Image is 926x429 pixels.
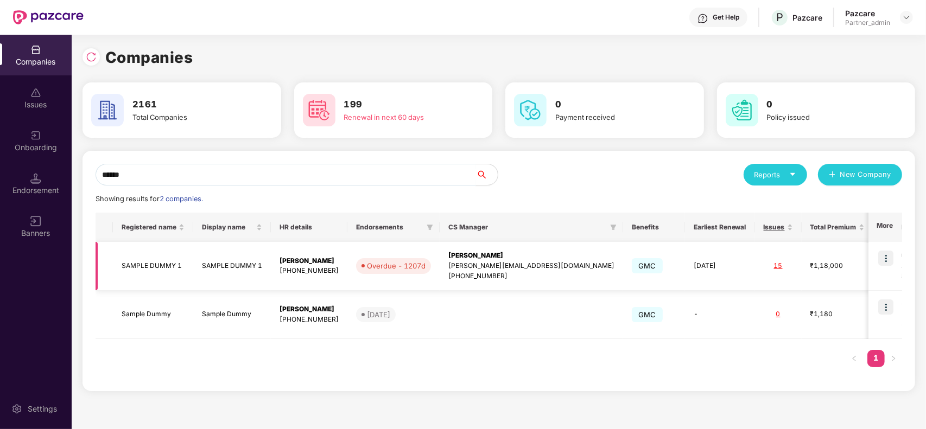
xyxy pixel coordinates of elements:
div: [PHONE_NUMBER] [280,315,339,325]
button: plusNew Company [818,164,902,185]
td: Sample Dummy [193,291,271,340]
span: Registered name [122,223,176,232]
div: Total Companies [132,112,250,123]
img: svg+xml;base64,PHN2ZyB3aWR0aD0iMTQuNSIgaGVpZ2h0PSIxNC41IiB2aWV3Qm94PSIwIDAgMTYgMTYiIGZpbGw9Im5vbm... [30,173,41,184]
span: Showing results for [96,195,203,203]
img: New Pazcare Logo [13,10,84,24]
div: Reports [754,169,796,180]
th: Registered name [113,213,193,242]
h3: 199 [344,98,462,112]
th: HR details [271,213,347,242]
img: svg+xml;base64,PHN2ZyB3aWR0aD0iMTYiIGhlaWdodD0iMTYiIHZpZXdCb3g9IjAgMCAxNiAxNiIgZmlsbD0ibm9uZSIgeG... [30,216,41,227]
th: Issues [755,213,802,242]
img: svg+xml;base64,PHN2ZyBpZD0iRHJvcGRvd24tMzJ4MzIiIHhtbG5zPSJodHRwOi8vd3d3LnczLm9yZy8yMDAwL3N2ZyIgd2... [902,13,911,22]
span: filter [610,224,617,230]
div: Pazcare [792,12,822,23]
img: svg+xml;base64,PHN2ZyB4bWxucz0iaHR0cDovL3d3dy53My5vcmcvMjAwMC9zdmciIHdpZHRoPSI2MCIgaGVpZ2h0PSI2MC... [726,94,758,126]
div: Policy issued [767,112,885,123]
th: More [868,213,902,242]
div: [PERSON_NAME] [280,256,339,266]
td: [DATE] [685,242,755,291]
span: search [475,170,498,179]
a: 1 [867,350,885,366]
th: Earliest Renewal [685,213,755,242]
img: svg+xml;base64,PHN2ZyBpZD0iUmVsb2FkLTMyeDMyIiB4bWxucz0iaHR0cDovL3d3dy53My5vcmcvMjAwMC9zdmciIHdpZH... [86,52,97,62]
div: 0 [764,309,793,319]
h3: 0 [555,98,673,112]
div: 15 [764,261,793,271]
span: P [776,11,783,24]
img: icon [878,251,893,266]
div: ₹1,18,000 [810,261,865,271]
div: Partner_admin [845,18,890,27]
div: [DATE] [367,309,390,320]
li: Next Page [885,350,902,367]
span: 2 companies. [160,195,203,203]
h3: 0 [767,98,885,112]
span: Total Premium [810,223,857,232]
li: Previous Page [846,350,863,367]
h1: Companies [105,46,193,69]
div: [PERSON_NAME] [448,251,614,261]
button: right [885,350,902,367]
span: caret-down [789,171,796,178]
th: Total Premium [802,213,873,242]
img: icon [878,299,893,315]
span: GMC [632,307,663,322]
img: svg+xml;base64,PHN2ZyB3aWR0aD0iMjAiIGhlaWdodD0iMjAiIHZpZXdCb3g9IjAgMCAyMCAyMCIgZmlsbD0ibm9uZSIgeG... [30,130,41,141]
span: filter [608,221,619,234]
div: Pazcare [845,8,890,18]
div: ₹1,180 [810,309,865,319]
img: svg+xml;base64,PHN2ZyBpZD0iSGVscC0zMngzMiIgeG1sbnM9Imh0dHA6Ly93d3cudzMub3JnLzIwMDAvc3ZnIiB3aWR0aD... [697,13,708,24]
img: svg+xml;base64,PHN2ZyB4bWxucz0iaHR0cDovL3d3dy53My5vcmcvMjAwMC9zdmciIHdpZHRoPSI2MCIgaGVpZ2h0PSI2MC... [303,94,335,126]
td: SAMPLE DUMMY 1 [193,242,271,291]
td: - [685,291,755,340]
div: [PHONE_NUMBER] [280,266,339,276]
span: filter [427,224,433,230]
span: plus [829,171,836,180]
div: [PERSON_NAME][EMAIL_ADDRESS][DOMAIN_NAME] [448,261,614,271]
th: Display name [193,213,271,242]
img: svg+xml;base64,PHN2ZyB4bWxucz0iaHR0cDovL3d3dy53My5vcmcvMjAwMC9zdmciIHdpZHRoPSI2MCIgaGVpZ2h0PSI2MC... [91,94,124,126]
button: search [475,164,498,185]
img: svg+xml;base64,PHN2ZyBpZD0iQ29tcGFuaWVzIiB4bWxucz0iaHR0cDovL3d3dy53My5vcmcvMjAwMC9zdmciIHdpZHRoPS... [30,44,41,55]
span: left [851,355,858,362]
div: [PHONE_NUMBER] [448,271,614,281]
div: Renewal in next 60 days [344,112,462,123]
div: [PERSON_NAME] [280,304,339,315]
div: Get Help [713,13,739,22]
span: filter [424,221,435,234]
th: Benefits [623,213,685,242]
span: CS Manager [448,223,606,232]
span: Endorsements [356,223,422,232]
img: svg+xml;base64,PHN2ZyBpZD0iSXNzdWVzX2Rpc2FibGVkIiB4bWxucz0iaHR0cDovL3d3dy53My5vcmcvMjAwMC9zdmciIH... [30,87,41,98]
div: Payment received [555,112,673,123]
span: New Company [840,169,892,180]
div: Settings [24,404,60,414]
li: 1 [867,350,885,367]
h3: 2161 [132,98,250,112]
span: Issues [764,223,785,232]
div: Overdue - 1207d [367,260,426,271]
span: GMC [632,258,663,273]
td: Sample Dummy [113,291,193,340]
td: SAMPLE DUMMY 1 [113,242,193,291]
img: svg+xml;base64,PHN2ZyBpZD0iU2V0dGluZy0yMHgyMCIgeG1sbnM9Imh0dHA6Ly93d3cudzMub3JnLzIwMDAvc3ZnIiB3aW... [11,404,22,414]
span: Display name [202,223,254,232]
img: svg+xml;base64,PHN2ZyB4bWxucz0iaHR0cDovL3d3dy53My5vcmcvMjAwMC9zdmciIHdpZHRoPSI2MCIgaGVpZ2h0PSI2MC... [514,94,547,126]
span: right [890,355,897,362]
button: left [846,350,863,367]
